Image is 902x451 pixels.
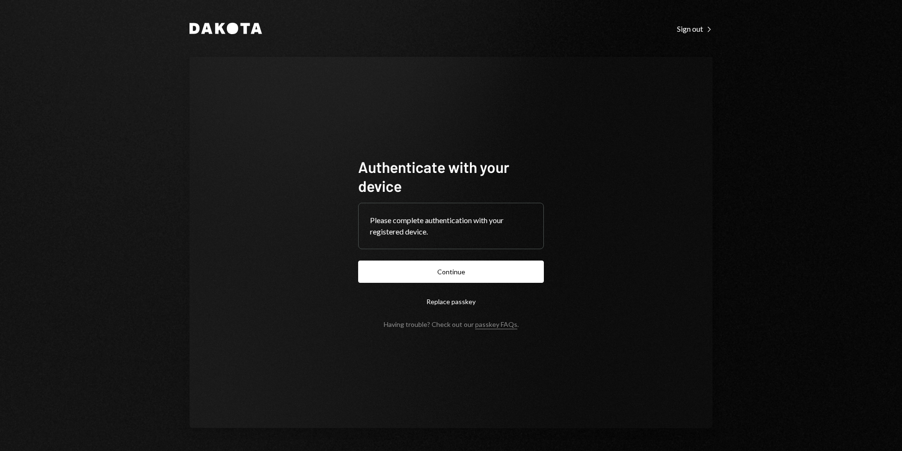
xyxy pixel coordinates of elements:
[677,24,713,34] div: Sign out
[370,215,532,237] div: Please complete authentication with your registered device.
[384,320,519,328] div: Having trouble? Check out our .
[475,320,517,329] a: passkey FAQs
[677,23,713,34] a: Sign out
[358,290,544,313] button: Replace passkey
[358,261,544,283] button: Continue
[358,157,544,195] h1: Authenticate with your device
